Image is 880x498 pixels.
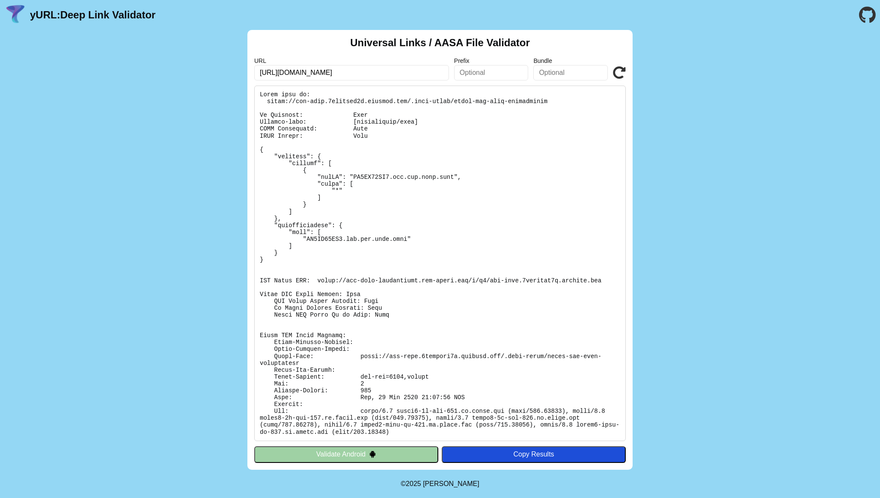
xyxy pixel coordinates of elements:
div: Copy Results [446,451,621,458]
label: Prefix [454,57,529,64]
input: Optional [454,65,529,80]
button: Copy Results [442,446,626,462]
input: Optional [533,65,608,80]
footer: © [401,470,479,498]
h2: Universal Links / AASA File Validator [350,37,530,49]
input: Required [254,65,449,80]
img: droidIcon.svg [369,451,376,458]
img: yURL Logo [4,4,27,26]
button: Validate Android [254,446,438,462]
pre: Lorem ipsu do: sitam://con-adip.7elitsed2d.eiusmod.tem/.inci-utlab/etdol-mag-aliq-enimadminim Ve ... [254,86,626,441]
label: URL [254,57,449,64]
a: yURL:Deep Link Validator [30,9,155,21]
span: 2025 [406,480,421,487]
a: Michael Ibragimchayev's Personal Site [423,480,479,487]
label: Bundle [533,57,608,64]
